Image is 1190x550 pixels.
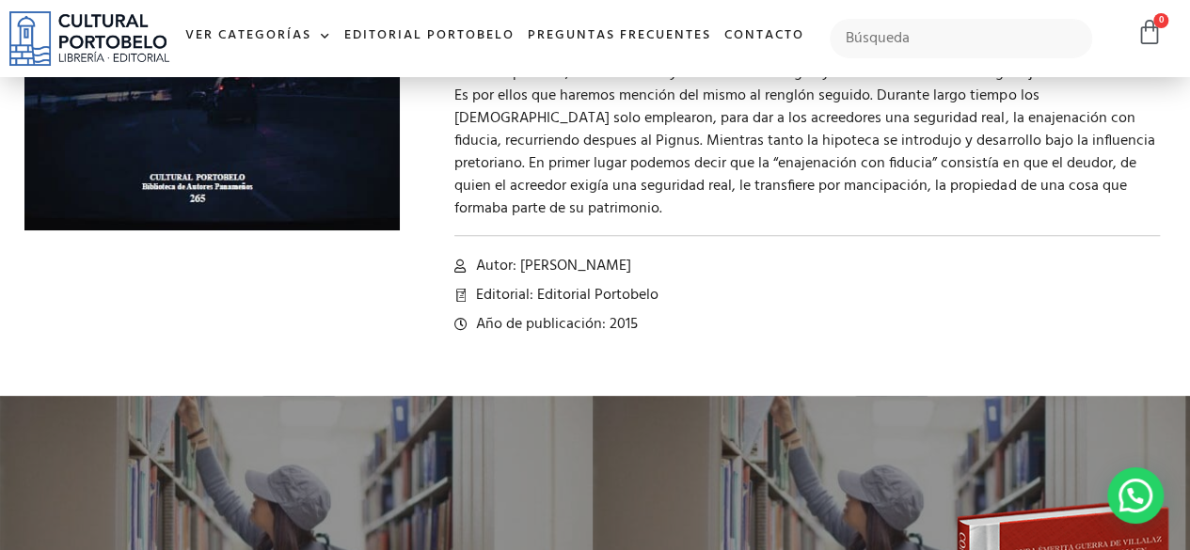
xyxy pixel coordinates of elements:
[521,16,718,56] a: Preguntas frecuentes
[338,16,521,56] a: Editorial Portobelo
[830,19,1092,58] input: Búsqueda
[1107,467,1164,524] div: WhatsApp contact
[1136,19,1163,46] a: 0
[471,284,658,306] span: Editorial: Editorial Portobelo
[179,16,338,56] a: Ver Categorías
[471,255,631,277] span: Autor: [PERSON_NAME]
[454,39,1160,220] p: En este trabajo investigativo, nos hesmo perimitido desarrollarlo desde su comienzo a través de n...
[471,313,638,336] span: Año de publicación: 2015
[718,16,811,56] a: Contacto
[1153,13,1168,28] span: 0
